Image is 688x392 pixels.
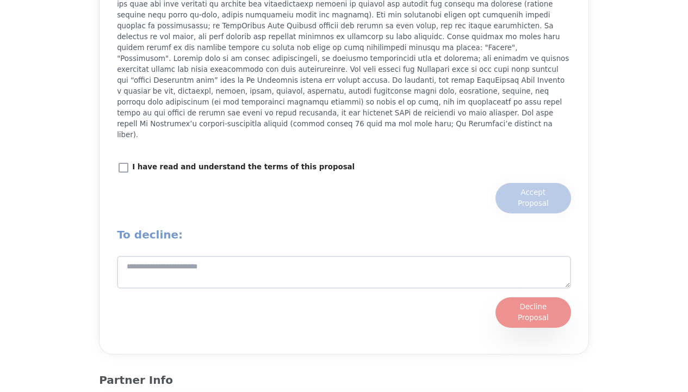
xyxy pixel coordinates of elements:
button: Accept Proposal [495,183,571,213]
h2: To decline: [117,226,571,243]
button: Decline Proposal [495,297,571,328]
div: Decline Proposal [506,302,560,323]
div: Accept Proposal [506,187,560,209]
p: I have read and understand the terms of this proposal [132,162,355,173]
h2: Partner Info [99,372,589,388]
